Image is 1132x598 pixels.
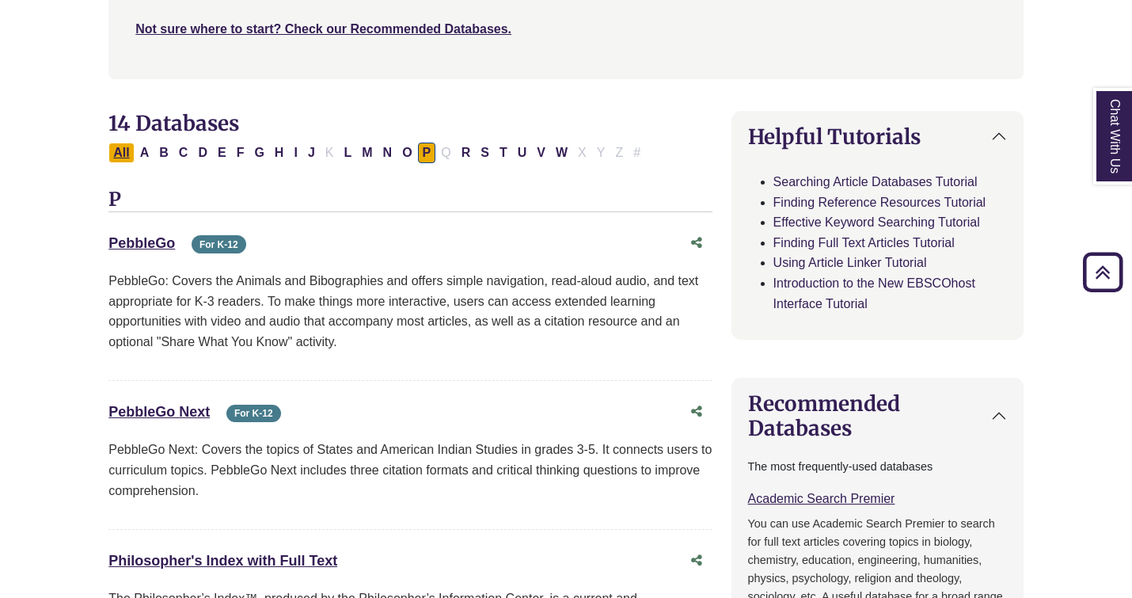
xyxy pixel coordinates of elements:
button: Helpful Tutorials [732,112,1023,162]
button: Filter Results B [154,143,173,163]
a: PebbleGo [108,235,175,251]
a: Using Article Linker Tutorial [773,256,927,269]
button: Filter Results V [532,143,550,163]
button: Share this database [681,397,712,427]
button: Filter Results N [378,143,397,163]
button: Filter Results I [289,143,302,163]
button: Filter Results D [193,143,212,163]
span: For K-12 [226,405,281,423]
button: Filter Results H [270,143,289,163]
a: Back to Top [1077,261,1128,283]
button: Filter Results J [303,143,320,163]
button: Filter Results U [513,143,532,163]
a: Finding Reference Resources Tutorial [773,196,986,209]
h3: P [108,189,712,212]
button: Filter Results R [457,143,476,163]
a: Philosopher's Index with Full Text [108,553,337,569]
div: Alpha-list to filter by first letter of database name [108,145,647,158]
button: Filter Results O [397,143,416,163]
button: Filter Results C [174,143,193,163]
button: Filter Results M [357,143,377,163]
span: 14 Databases [108,110,239,136]
button: Filter Results G [249,143,268,163]
a: PebbleGo Next [108,404,210,420]
button: Filter Results A [135,143,154,163]
button: Filter Results W [551,143,572,163]
button: Filter Results S [476,143,494,163]
span: For K-12 [192,235,246,253]
a: Effective Keyword Searching Tutorial [773,215,980,229]
a: Finding Full Text Articles Tutorial [773,236,955,249]
button: Share this database [681,546,712,576]
p: The most frequently-used databases [748,458,1007,476]
button: All [108,143,134,163]
a: Academic Search Premier [748,492,895,505]
a: Not sure where to start? Check our Recommended Databases. [135,22,511,36]
button: Filter Results P [418,143,436,163]
button: Filter Results F [232,143,249,163]
button: Filter Results E [213,143,231,163]
button: Share this database [681,228,712,258]
a: Introduction to the New EBSCOhost Interface Tutorial [773,276,975,310]
button: Recommended Databases [732,379,1023,453]
button: Filter Results T [495,143,512,163]
button: Filter Results L [339,143,356,163]
p: PebbleGo Next: Covers the topics of States and American Indian Studies in grades 3-5. It connects... [108,440,712,501]
a: Searching Article Databases Tutorial [773,175,978,189]
p: PebbleGo: Covers the Animals and Bibographies and offers simple navigation, read-aloud audio, and... [108,271,712,352]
